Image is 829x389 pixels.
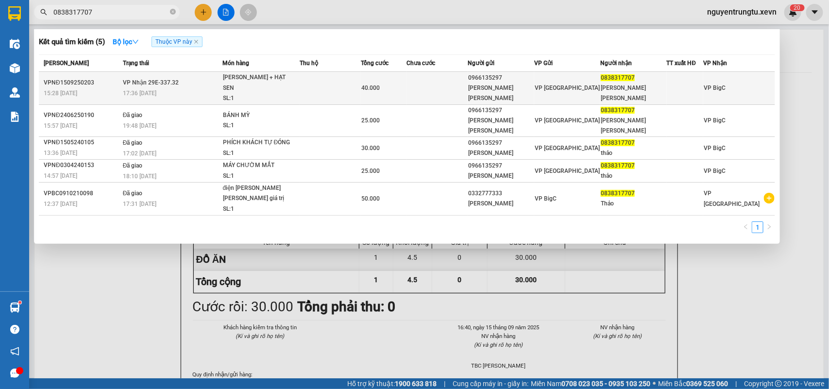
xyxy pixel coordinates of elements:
span: 0838317707 [601,139,635,146]
span: VP Gửi [534,60,553,67]
a: 1 [752,222,763,233]
button: left [740,221,752,233]
div: SL: 1 [223,93,296,104]
div: VPNĐ1509250203 [44,78,120,88]
li: Số 10 ngõ 15 Ngọc Hồi, [PERSON_NAME], [GEOGRAPHIC_DATA] [91,24,406,36]
span: VP BigC [704,168,726,174]
span: Đã giao [123,190,143,197]
div: SL: 1 [223,204,296,215]
div: thảo [601,171,666,181]
span: 50.000 [361,195,380,202]
span: 40.000 [361,85,380,91]
li: 1 [752,221,763,233]
span: Người gửi [468,60,494,67]
button: right [763,221,775,233]
span: Chưa cước [407,60,436,67]
div: PHÍCH KHÁCH TỰ ĐÓNG [223,137,296,148]
span: 0838317707 [601,107,635,114]
h3: Kết quả tìm kiếm ( 5 ) [39,37,105,47]
div: VPBC0910210098 [44,188,120,199]
div: SL: 1 [223,148,296,159]
div: BÁNH MỲ [223,110,296,121]
span: close-circle [170,9,176,15]
div: VPNĐ0304240153 [44,160,120,170]
span: Thu hộ [300,60,318,67]
span: left [743,224,749,230]
span: plus-circle [764,193,775,203]
div: thảo [601,148,666,158]
img: warehouse-icon [10,63,20,73]
div: [PERSON_NAME] + HẠT SEN [223,72,296,93]
span: 15:57 [DATE] [44,122,77,129]
span: VP BigC [704,145,726,152]
span: message [10,369,19,378]
span: 17:36 [DATE] [123,90,156,97]
span: Tổng cước [361,60,389,67]
span: TT xuất HĐ [667,60,696,67]
img: warehouse-icon [10,87,20,98]
div: VPNĐ2406250190 [44,110,120,120]
span: VP [GEOGRAPHIC_DATA] [535,145,600,152]
img: logo.jpg [12,12,61,61]
div: [PERSON_NAME] [468,148,533,158]
div: 0966135297 [468,161,533,171]
div: [PERSON_NAME] [468,171,533,181]
sup: 1 [18,301,21,304]
div: điện [PERSON_NAME] [PERSON_NAME] giá trị [223,183,296,204]
span: Trạng thái [123,60,149,67]
div: [PERSON_NAME] [PERSON_NAME] [601,83,666,103]
span: Người nhận [600,60,632,67]
span: 17:31 [DATE] [123,201,156,207]
span: VP [GEOGRAPHIC_DATA] [535,168,600,174]
div: 0966135297 [468,138,533,148]
span: 14:57 [DATE] [44,172,77,179]
span: close [194,39,199,44]
li: Next Page [763,221,775,233]
div: SL: 1 [223,171,296,182]
div: Thảo [601,199,666,209]
span: Đã giao [123,139,143,146]
span: right [766,224,772,230]
span: VP Nhận [703,60,727,67]
img: solution-icon [10,112,20,122]
span: VP BigC [704,85,726,91]
span: 18:10 [DATE] [123,173,156,180]
div: 0332777333 [468,188,533,199]
span: 17:02 [DATE] [123,150,156,157]
span: Đã giao [123,162,143,169]
span: VP BigC [535,195,557,202]
span: 15:28 [DATE] [44,90,77,97]
span: 0838317707 [601,190,635,197]
span: Đã giao [123,112,143,118]
div: MÁY CHƯỜM MẮT [223,160,296,171]
img: warehouse-icon [10,39,20,49]
span: question-circle [10,325,19,334]
span: Thuộc VP này [152,36,203,47]
div: [PERSON_NAME] [PERSON_NAME] [468,116,533,136]
div: 0966135297 [468,105,533,116]
span: down [132,38,139,45]
span: close-circle [170,8,176,17]
span: 12:37 [DATE] [44,201,77,207]
span: VP Nhận 29E-337.32 [123,79,179,86]
span: Món hàng [222,60,249,67]
span: 13:36 [DATE] [44,150,77,156]
input: Tìm tên, số ĐT hoặc mã đơn [53,7,168,17]
b: GỬI : VP BigC [12,70,93,86]
span: 0838317707 [601,162,635,169]
div: [PERSON_NAME] [PERSON_NAME] [601,116,666,136]
span: VP [GEOGRAPHIC_DATA] [535,85,600,91]
span: notification [10,347,19,356]
span: search [40,9,47,16]
span: 30.000 [361,145,380,152]
li: Hotline: 19001155 [91,36,406,48]
span: VP BigC [704,117,726,124]
span: 25.000 [361,117,380,124]
span: 19:48 [DATE] [123,122,156,129]
button: Bộ lọcdown [105,34,147,50]
strong: Bộ lọc [113,38,139,46]
div: SL: 1 [223,120,296,131]
span: 0838317707 [601,74,635,81]
div: VPNĐ1505240105 [44,137,120,148]
span: [PERSON_NAME] [44,60,89,67]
